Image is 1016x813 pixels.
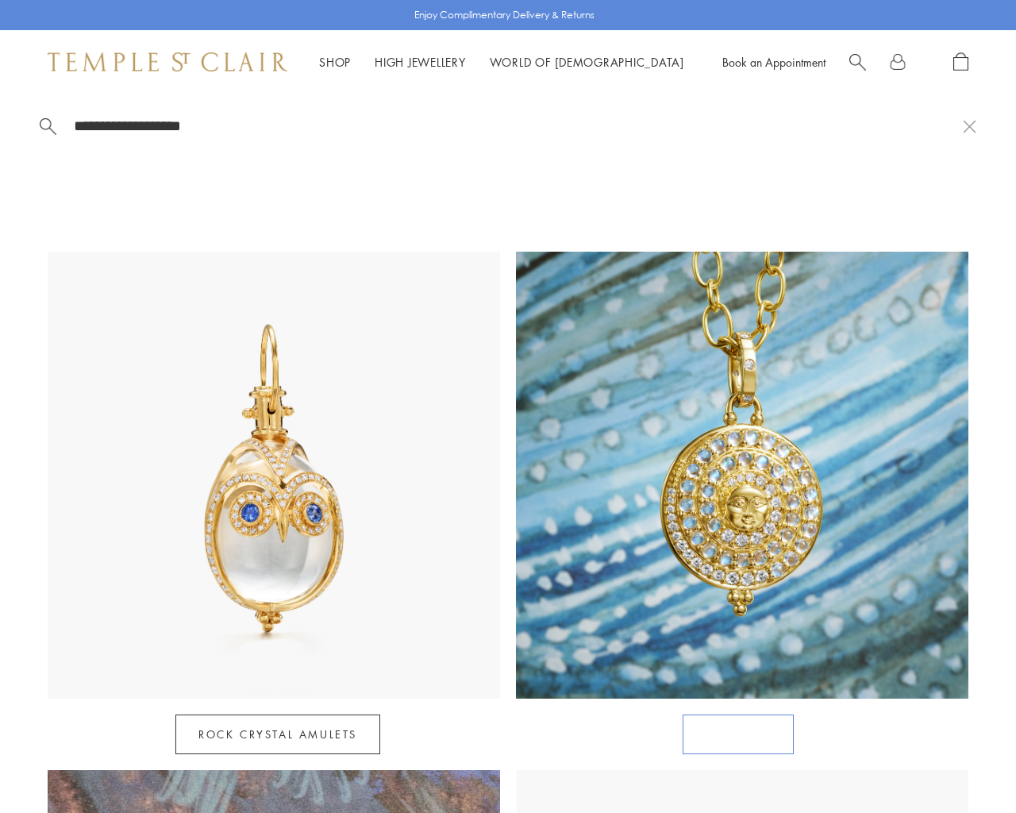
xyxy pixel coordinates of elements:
[319,54,351,70] a: ShopShop
[319,52,684,72] nav: Main navigation
[490,54,684,70] a: World of [DEMOGRAPHIC_DATA]World of [DEMOGRAPHIC_DATA]
[722,54,825,70] a: Book an Appointment
[953,52,968,72] a: Open Shopping Bag
[48,52,287,71] img: Temple St. Clair
[375,54,466,70] a: High JewelleryHigh Jewellery
[414,7,595,23] p: Enjoy Complimentary Delivery & Returns
[175,715,380,754] a: Rock Crystal Amulets
[683,715,793,754] a: Celestial
[849,52,866,72] a: Search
